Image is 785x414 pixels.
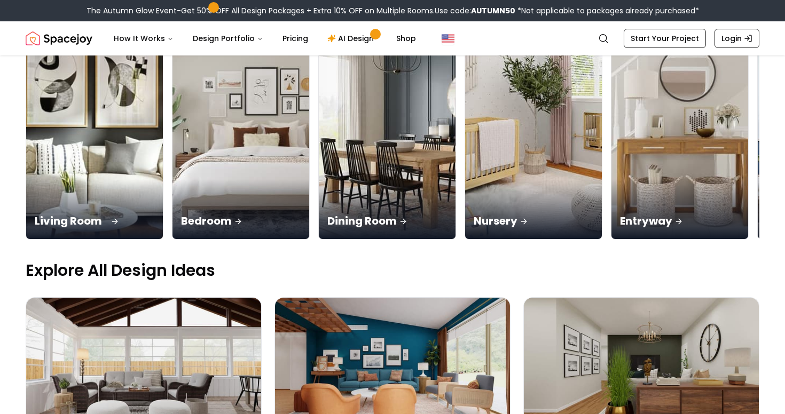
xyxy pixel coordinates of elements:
[388,28,425,49] a: Shop
[105,28,425,49] nav: Main
[274,28,317,49] a: Pricing
[715,29,759,48] a: Login
[26,28,92,49] a: Spacejoy
[26,261,759,280] p: Explore All Design Ideas
[435,5,515,16] span: Use code:
[35,213,154,228] p: Living Room
[26,28,92,49] img: Spacejoy Logo
[620,213,740,228] p: Entryway
[327,213,447,228] p: Dining Room
[442,32,454,45] img: United States
[471,5,515,16] b: AUTUMN50
[105,28,182,49] button: How It Works
[515,5,699,16] span: *Not applicable to packages already purchased*
[624,29,706,48] a: Start Your Project
[87,5,699,16] div: The Autumn Glow Event-Get 50% OFF All Design Packages + Extra 10% OFF on Multiple Rooms.
[319,28,386,49] a: AI Design
[181,213,301,228] p: Bedroom
[184,28,272,49] button: Design Portfolio
[474,213,593,228] p: Nursery
[26,21,759,55] nav: Global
